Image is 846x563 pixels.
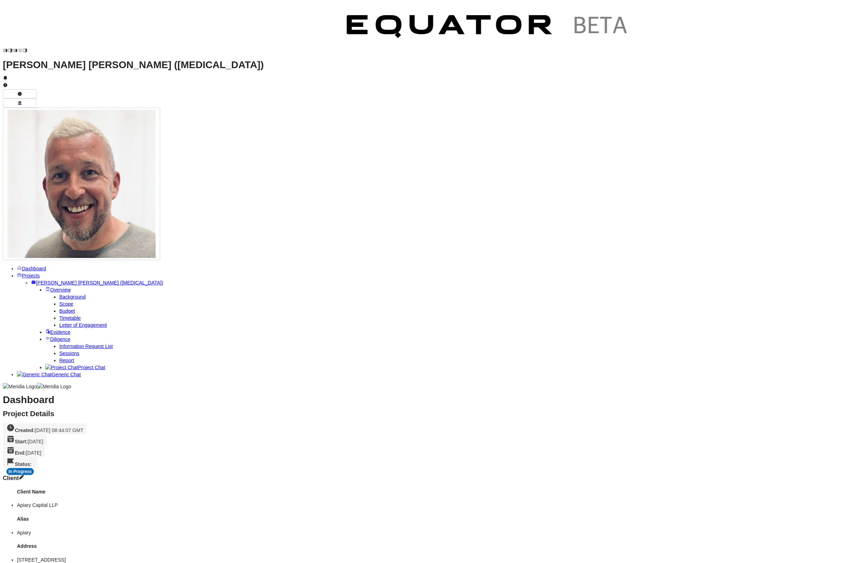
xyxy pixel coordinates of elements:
img: Project Chat [45,364,78,371]
a: Budget [59,308,75,314]
strong: End: [15,450,26,456]
img: Customer Logo [28,3,335,53]
a: Diligence [45,336,71,342]
span: Evidence [50,329,71,335]
li: Apiary [17,529,843,536]
a: Scope [59,301,73,307]
a: Information Request List [59,343,113,349]
strong: Start: [15,439,28,444]
span: Projects [22,273,40,278]
svg: Created On [6,424,15,432]
a: Project ChatProject Chat [45,365,105,370]
span: Diligence [50,336,71,342]
a: Sessions [59,351,79,356]
a: Background [59,294,86,300]
a: Report [59,358,74,363]
a: Generic ChatGeneric Chat [17,372,81,377]
h2: Project Details [3,410,843,417]
a: Letter of Engagement [59,322,107,328]
h4: Client Name [17,488,843,495]
a: Projects [17,273,40,278]
span: [DATE] 08:44:07 GMT [35,427,83,433]
img: Customer Logo [335,3,642,53]
a: Evidence [45,329,71,335]
span: Project Chat [78,365,105,370]
h4: Address [17,543,843,550]
img: Profile Icon [7,110,156,258]
div: In Progress [6,468,34,475]
img: Meridia Logo [3,383,37,390]
h1: [PERSON_NAME] [PERSON_NAME] ([MEDICAL_DATA]) [3,61,843,68]
li: Apiary Capital LLP [17,502,843,509]
img: Generic Chat [17,371,52,378]
img: Meridia Logo [37,383,71,390]
a: Timetable [59,315,81,321]
a: [PERSON_NAME] [PERSON_NAME] ([MEDICAL_DATA]) [31,280,163,286]
h3: Client [3,474,843,481]
span: [DATE] [26,450,41,456]
strong: Created: [15,427,35,433]
span: [DATE] [28,439,43,444]
span: Generic Chat [52,372,80,377]
span: Overview [50,287,71,293]
strong: Status: [15,461,31,467]
a: Dashboard [17,266,46,271]
span: Dashboard [22,266,46,271]
h1: Dashboard [3,396,843,403]
a: Overview [45,287,71,293]
h4: Alias [17,515,843,522]
span: [PERSON_NAME] [PERSON_NAME] ([MEDICAL_DATA]) [36,280,163,286]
